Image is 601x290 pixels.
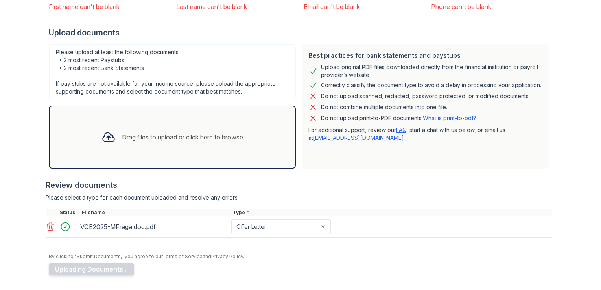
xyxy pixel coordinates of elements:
div: Do not upload scanned, redacted, password protected, or modified documents. [321,92,530,101]
div: Upload original PDF files downloaded directly from the financial institution or payroll provider’... [321,63,543,79]
div: Phone can't be blank [431,2,546,11]
a: What is print-to-pdf? [423,115,476,121]
div: Please select a type for each document uploaded and resolve any errors. [46,194,552,202]
a: FAQ [396,127,406,133]
p: Do not upload print-to-PDF documents. [321,114,476,122]
div: Last name can't be blank [176,2,291,11]
a: Terms of Service [162,253,203,259]
a: [EMAIL_ADDRESS][DOMAIN_NAME] [313,134,404,141]
div: Email can't be blank [304,2,418,11]
div: VOE2025-MFraga.doc.pdf [80,220,228,233]
div: Best practices for bank statements and paystubs [308,51,543,60]
div: Type [231,209,552,216]
div: First name can't be blank [49,2,164,11]
div: Filename [80,209,231,216]
div: By clicking "Submit Documents," you agree to our and [49,253,552,260]
a: Privacy Policy. [211,253,244,259]
div: Status [58,209,80,216]
div: Please upload at least the following documents: • 2 most recent Paystubs • 2 most recent Bank Sta... [49,44,296,99]
div: Do not combine multiple documents into one file. [321,103,447,112]
p: For additional support, review our , start a chat with us below, or email us at [308,126,543,142]
div: Review documents [46,180,552,191]
div: Drag files to upload or click here to browse [122,132,243,142]
div: Correctly classify the document type to avoid a delay in processing your application. [321,81,541,90]
div: Upload documents [49,27,552,38]
button: Uploading Documents... [49,263,134,275]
